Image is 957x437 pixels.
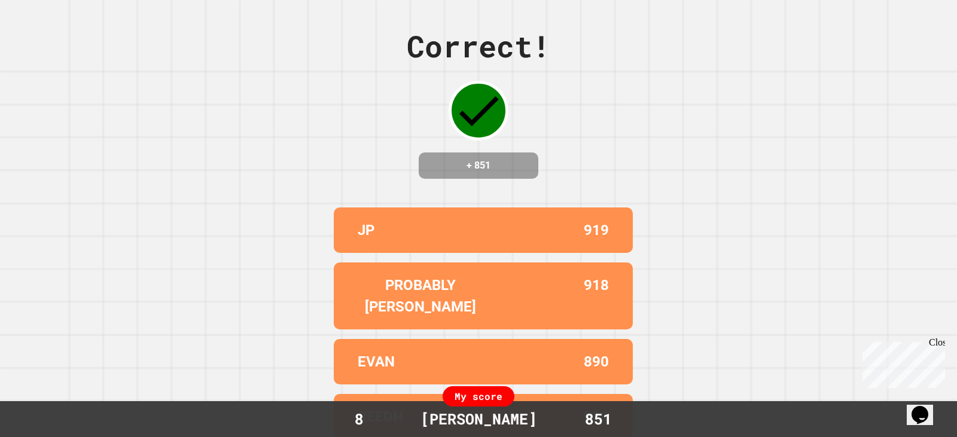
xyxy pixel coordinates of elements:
div: 8 [314,408,404,430]
p: EVAN [358,351,395,372]
div: Correct! [407,24,550,69]
iframe: chat widget [858,337,945,388]
div: My score [443,386,514,407]
p: 919 [584,219,609,241]
div: Chat with us now!Close [5,5,83,76]
p: JP [358,219,374,241]
p: 890 [584,351,609,372]
div: [PERSON_NAME] [409,408,549,430]
h4: + 851 [431,158,526,173]
p: PROBABLY [PERSON_NAME] [358,274,483,317]
div: 851 [553,408,643,430]
p: 918 [584,274,609,317]
iframe: chat widget [907,389,945,425]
